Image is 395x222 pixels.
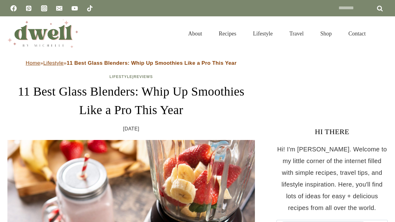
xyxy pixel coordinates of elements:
span: » » [26,60,236,66]
a: Facebook [7,2,20,14]
a: Lifestyle [43,60,64,66]
time: [DATE] [123,124,139,134]
a: YouTube [69,2,81,14]
a: Recipes [210,23,245,44]
strong: 11 Best Glass Blenders: Whip Up Smoothies Like a Pro This Year [67,60,237,66]
a: Lifestyle [110,75,132,79]
span: | [110,75,153,79]
a: About [180,23,210,44]
a: Travel [281,23,312,44]
a: Pinterest [23,2,35,14]
h1: 11 Best Glass Blenders: Whip Up Smoothies Like a Pro This Year [7,82,255,119]
p: Hi! I'm [PERSON_NAME]. Welcome to my little corner of the internet filled with simple recipes, tr... [276,143,388,214]
img: DWELL by michelle [7,19,78,48]
a: Email [53,2,65,14]
button: View Search Form [377,28,388,39]
a: Reviews [134,75,153,79]
a: Shop [312,23,340,44]
a: Contact [340,23,374,44]
a: TikTok [84,2,96,14]
a: Lifestyle [245,23,281,44]
a: Home [26,60,40,66]
a: Instagram [38,2,50,14]
h3: HI THERE [276,126,388,137]
nav: Primary Navigation [180,23,374,44]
